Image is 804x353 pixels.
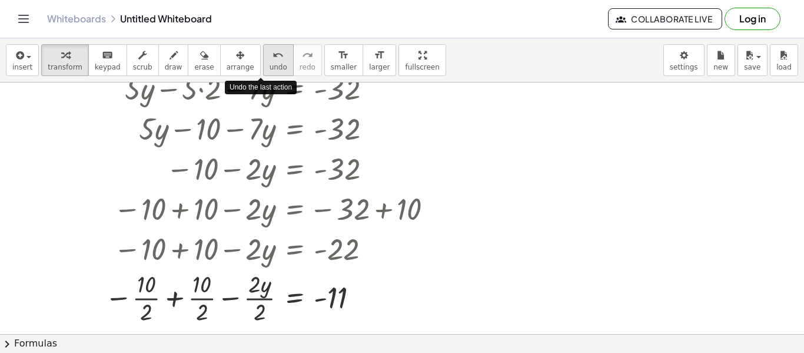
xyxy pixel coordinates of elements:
span: smaller [331,63,357,71]
span: undo [270,63,287,71]
span: arrange [227,63,254,71]
span: erase [194,63,214,71]
i: undo [273,48,284,62]
span: fullscreen [405,63,439,71]
span: load [776,63,792,71]
span: Collaborate Live [618,14,712,24]
button: format_sizelarger [363,44,396,76]
span: new [713,63,728,71]
span: settings [670,63,698,71]
span: insert [12,63,32,71]
i: format_size [374,48,385,62]
button: scrub [127,44,159,76]
button: format_sizesmaller [324,44,363,76]
span: scrub [133,63,152,71]
span: redo [300,63,315,71]
button: Collaborate Live [608,8,722,29]
span: save [744,63,760,71]
button: draw [158,44,189,76]
button: fullscreen [398,44,446,76]
div: Undo the last action [225,81,297,94]
i: format_size [338,48,349,62]
button: redoredo [293,44,322,76]
button: arrange [220,44,261,76]
i: redo [302,48,313,62]
button: Toggle navigation [14,9,33,28]
span: draw [165,63,182,71]
button: insert [6,44,39,76]
button: erase [188,44,220,76]
button: new [707,44,735,76]
a: Whiteboards [47,13,106,25]
span: keypad [95,63,121,71]
i: keyboard [102,48,113,62]
button: settings [663,44,705,76]
button: keyboardkeypad [88,44,127,76]
button: transform [41,44,89,76]
button: Log in [725,8,780,30]
span: transform [48,63,82,71]
button: save [737,44,768,76]
span: larger [369,63,390,71]
button: load [770,44,798,76]
button: undoundo [263,44,294,76]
